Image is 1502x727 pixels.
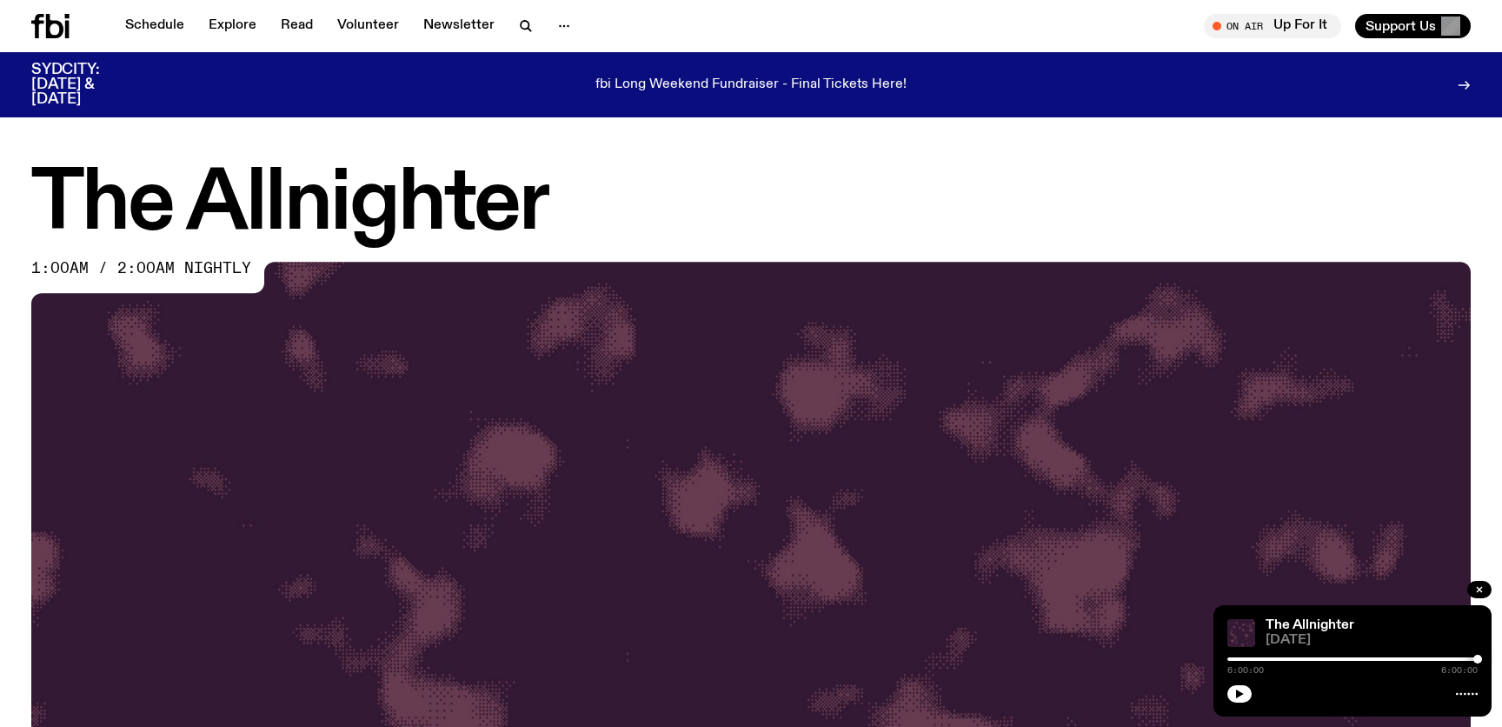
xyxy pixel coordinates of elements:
span: 6:00:00 [1227,666,1264,675]
span: [DATE] [1266,634,1478,647]
a: Newsletter [413,14,505,38]
p: fbi Long Weekend Fundraiser - Final Tickets Here! [595,77,907,93]
h1: The Allnighter [31,166,1471,244]
a: Explore [198,14,267,38]
h3: SYDCITY: [DATE] & [DATE] [31,63,143,107]
span: 1:00am / 2:00am nightly [31,262,251,276]
span: Support Us [1366,18,1436,34]
a: Read [270,14,323,38]
a: Volunteer [327,14,409,38]
span: 6:00:00 [1441,666,1478,675]
button: On AirUp For It [1204,14,1341,38]
a: The Allnighter [1266,618,1354,632]
a: Schedule [115,14,195,38]
button: Support Us [1355,14,1471,38]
